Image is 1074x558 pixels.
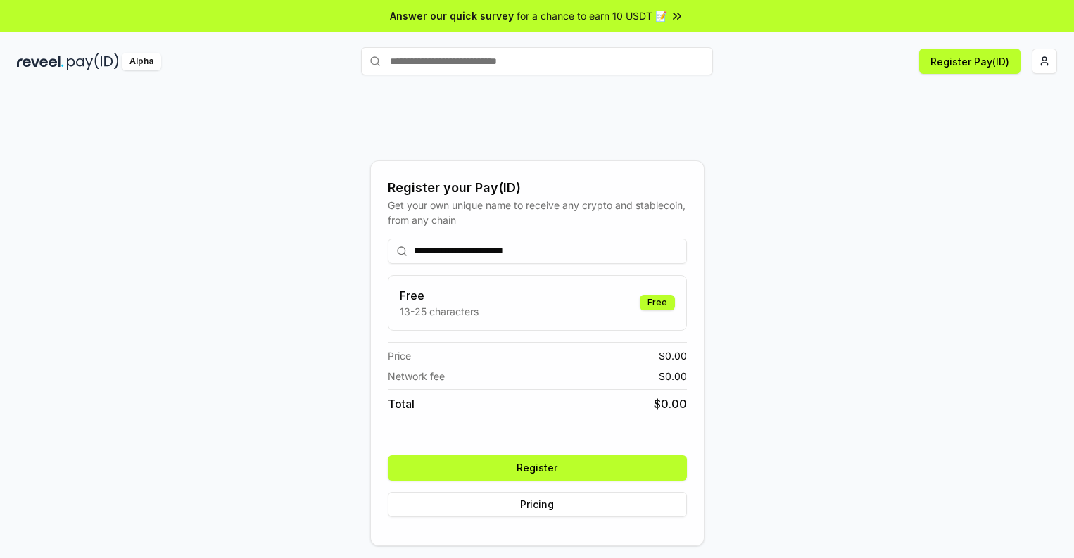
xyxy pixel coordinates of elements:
[659,369,687,383] span: $ 0.00
[67,53,119,70] img: pay_id
[654,395,687,412] span: $ 0.00
[388,369,445,383] span: Network fee
[388,492,687,517] button: Pricing
[390,8,514,23] span: Answer our quick survey
[400,287,479,304] h3: Free
[388,348,411,363] span: Price
[388,178,687,198] div: Register your Pay(ID)
[122,53,161,70] div: Alpha
[17,53,64,70] img: reveel_dark
[388,395,415,412] span: Total
[640,295,675,310] div: Free
[659,348,687,363] span: $ 0.00
[388,198,687,227] div: Get your own unique name to receive any crypto and stablecoin, from any chain
[517,8,667,23] span: for a chance to earn 10 USDT 📝
[388,455,687,481] button: Register
[919,49,1021,74] button: Register Pay(ID)
[400,304,479,319] p: 13-25 characters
